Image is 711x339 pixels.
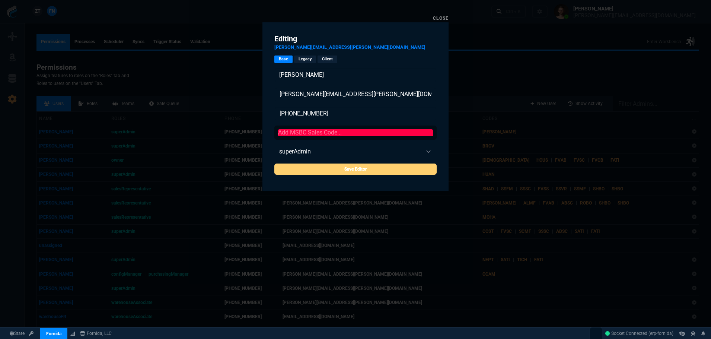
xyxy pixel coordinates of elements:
a: msbcCompanyName [78,330,114,337]
a: G3ebMZY2EGMAIa_9AAO9 [605,330,673,337]
a: Global State [7,330,27,337]
a: Client [318,56,337,63]
input: Save Editor [274,164,437,175]
span: Socket Connected (erp-fornida) [605,331,673,336]
a: Base [274,56,293,63]
a: Close [433,16,449,21]
input: Add MSBC Sales Code... [278,129,433,136]
h4: Editing [274,34,437,44]
h5: [PERSON_NAME][EMAIL_ADDRESS][PERSON_NAME][DOMAIN_NAME] [274,44,437,51]
input: displayName [274,67,437,82]
input: email [274,87,437,102]
a: Legacy [294,56,316,63]
a: API TOKEN [27,330,36,337]
input: phone [274,106,437,121]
